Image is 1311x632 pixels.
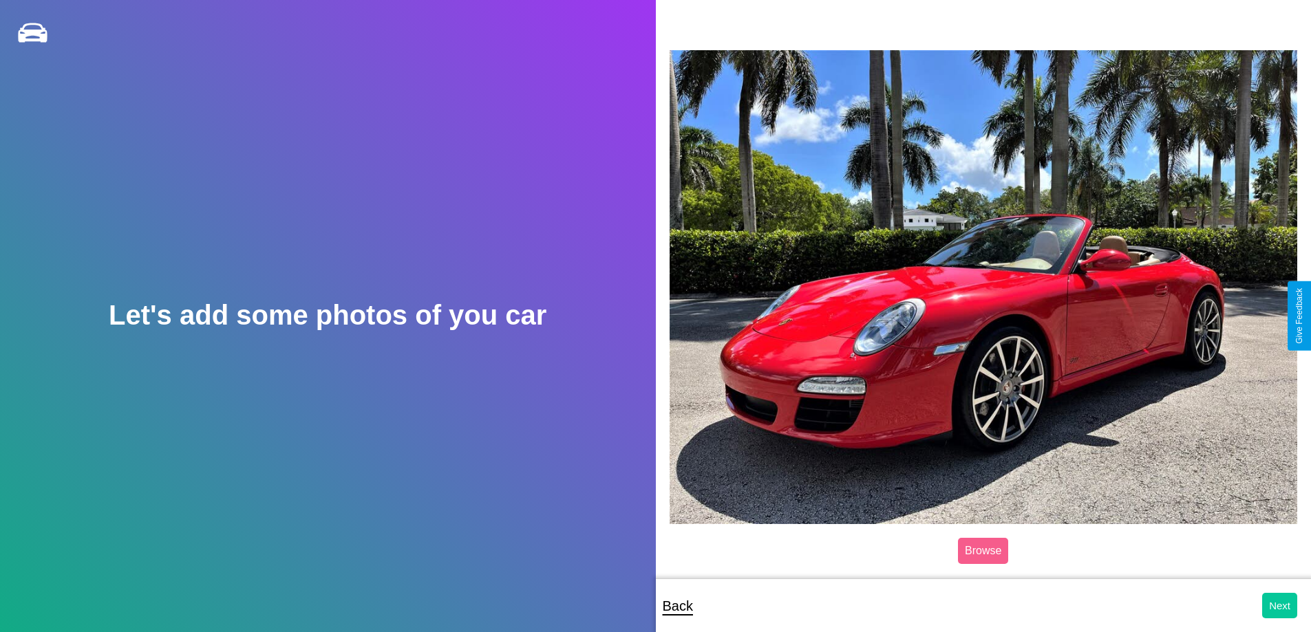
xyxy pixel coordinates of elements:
[1262,593,1297,618] button: Next
[1294,288,1304,344] div: Give Feedback
[670,50,1298,523] img: posted
[958,538,1008,564] label: Browse
[109,300,546,331] h2: Let's add some photos of you car
[663,593,693,618] p: Back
